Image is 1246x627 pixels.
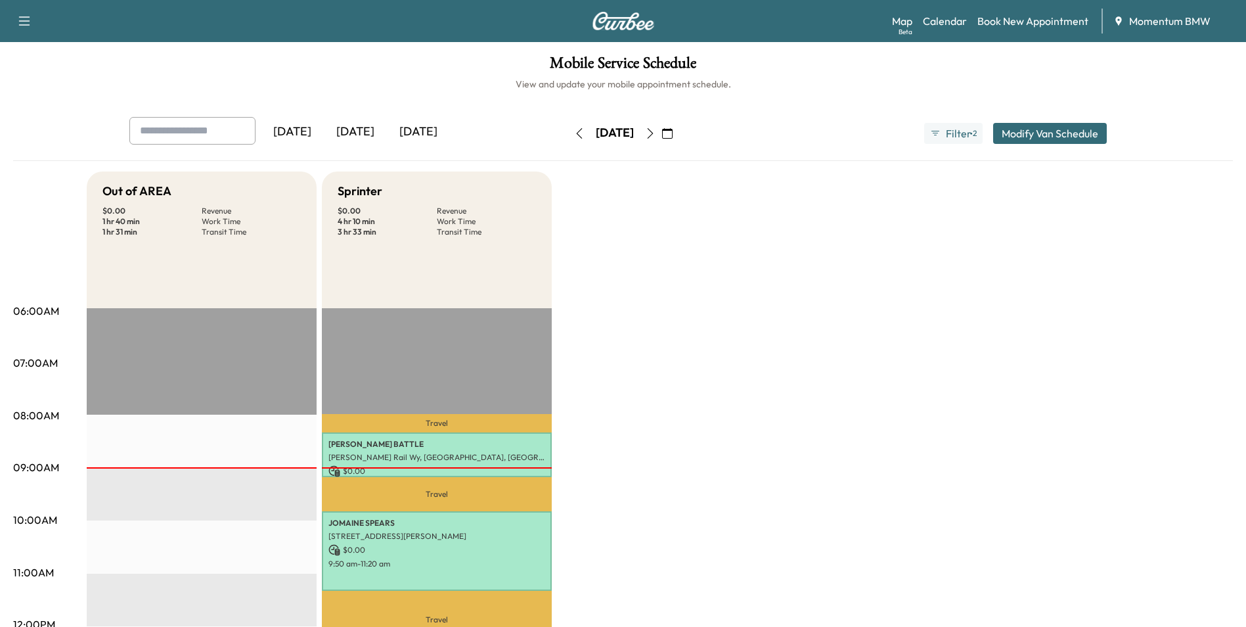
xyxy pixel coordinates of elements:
p: 09:00AM [13,459,59,475]
p: 1 hr 31 min [102,227,202,237]
div: Beta [899,27,912,37]
button: Filter●2 [924,123,982,144]
span: ● [969,130,972,137]
p: [PERSON_NAME] Rail Wy, [GEOGRAPHIC_DATA], [GEOGRAPHIC_DATA] [328,452,545,463]
a: Calendar [923,13,967,29]
p: 08:00AM [13,407,59,423]
p: 11:00AM [13,565,54,580]
span: Filter [946,126,969,141]
p: JOMAINE SPEARS [328,518,545,528]
a: MapBeta [892,13,912,29]
a: Book New Appointment [977,13,1088,29]
p: 4 hr 10 min [338,216,437,227]
p: 3 hr 33 min [338,227,437,237]
p: 1 hr 40 min [102,216,202,227]
p: Transit Time [437,227,536,237]
p: Work Time [202,216,301,227]
div: [DATE] [261,117,324,147]
span: Momentum BMW [1129,13,1211,29]
img: Curbee Logo [592,12,655,30]
p: Travel [322,414,552,432]
div: [DATE] [387,117,450,147]
p: [PERSON_NAME] BATTLE [328,439,545,450]
p: 06:00AM [13,303,59,319]
span: 2 [973,128,977,139]
div: [DATE] [324,117,387,147]
p: Transit Time [202,227,301,237]
p: 9:50 am - 11:20 am [328,559,545,569]
p: 10:00AM [13,512,57,528]
h6: View and update your mobile appointment schedule. [13,78,1233,91]
p: $ 0.00 [328,465,545,477]
p: Revenue [202,206,301,216]
button: Modify Van Schedule [993,123,1107,144]
p: [STREET_ADDRESS][PERSON_NAME] [328,531,545,542]
p: 07:00AM [13,355,58,371]
p: $ 0.00 [328,544,545,556]
h1: Mobile Service Schedule [13,55,1233,78]
p: Work Time [437,216,536,227]
div: [DATE] [596,125,634,141]
p: $ 0.00 [102,206,202,216]
h5: Out of AREA [102,182,171,200]
p: $ 0.00 [338,206,437,216]
p: Travel [322,477,552,511]
p: Revenue [437,206,536,216]
h5: Sprinter [338,182,382,200]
